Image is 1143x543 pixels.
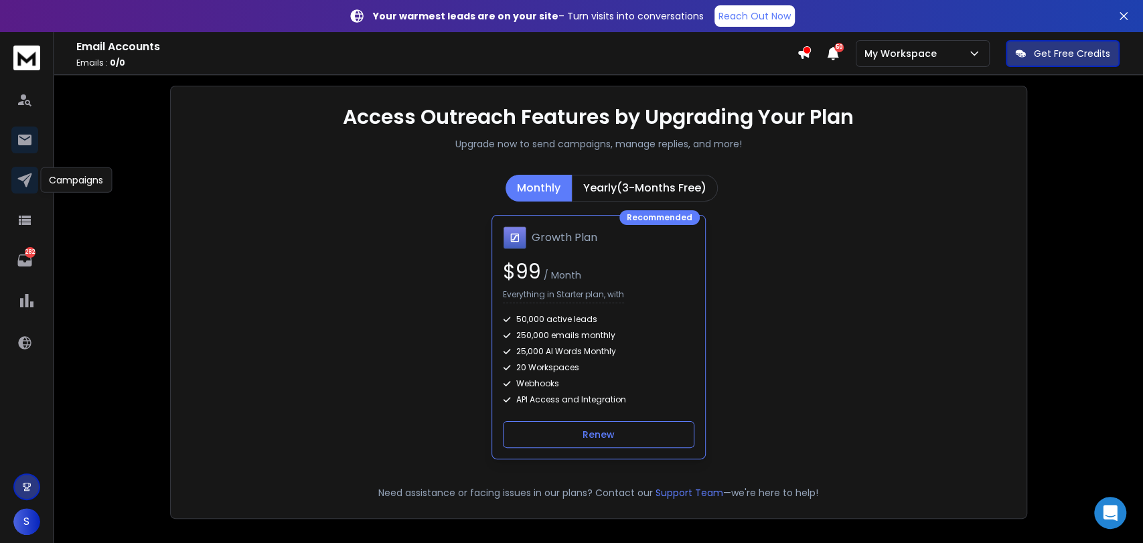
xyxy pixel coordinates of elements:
[13,508,40,535] button: S
[343,105,854,129] h1: Access Outreach Features by Upgrading Your Plan
[572,175,718,202] button: Yearly(3-Months Free)
[11,247,38,274] a: 282
[373,9,704,23] p: – Turn visits into conversations
[25,247,35,258] p: 282
[503,346,694,357] div: 25,000 AI Words Monthly
[656,486,723,499] button: Support Team
[718,9,791,23] p: Reach Out Now
[503,330,694,341] div: 250,000 emails monthly
[76,39,797,55] h1: Email Accounts
[373,9,558,23] strong: Your warmest leads are on your site
[1034,47,1110,60] p: Get Free Credits
[714,5,795,27] a: Reach Out Now
[503,421,694,448] button: Renew
[503,378,694,389] div: Webhooks
[503,314,694,325] div: 50,000 active leads
[76,58,797,68] p: Emails :
[189,486,1008,499] p: Need assistance or facing issues in our plans? Contact our —we're here to help!
[532,230,597,246] h1: Growth Plan
[455,137,742,151] p: Upgrade now to send campaigns, manage replies, and more!
[503,394,694,405] div: API Access and Integration
[503,226,526,249] img: Growth Plan icon
[506,175,572,202] button: Monthly
[503,289,624,303] p: Everything in Starter plan, with
[13,46,40,70] img: logo
[1006,40,1120,67] button: Get Free Credits
[1094,497,1126,529] div: Open Intercom Messenger
[503,257,541,286] span: $ 99
[834,43,844,52] span: 50
[541,268,581,282] span: / Month
[40,167,112,193] div: Campaigns
[864,47,942,60] p: My Workspace
[619,210,700,225] div: Recommended
[110,57,125,68] span: 0 / 0
[503,362,694,373] div: 20 Workspaces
